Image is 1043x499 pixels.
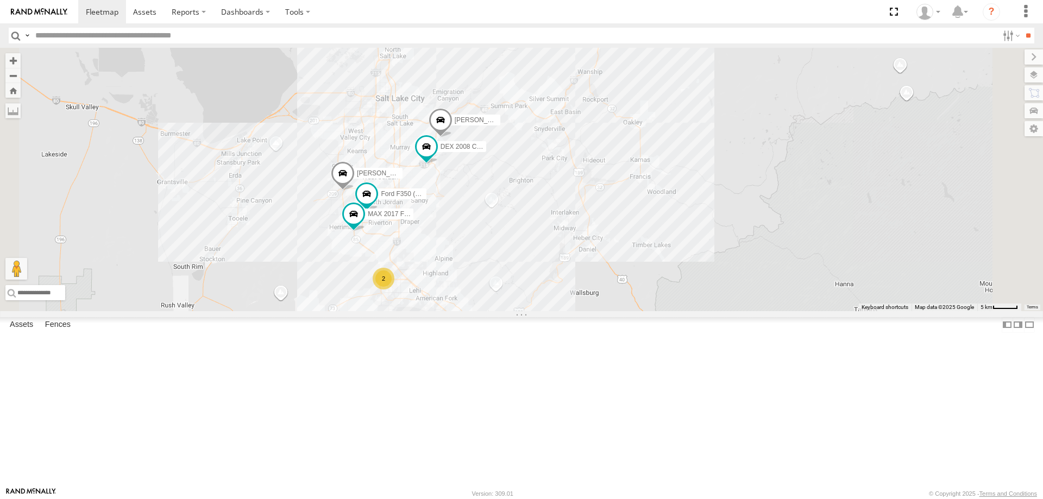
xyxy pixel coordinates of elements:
button: Zoom Home [5,83,21,98]
label: Dock Summary Table to the Right [1013,317,1023,333]
div: © Copyright 2025 - [929,490,1037,497]
label: Dock Summary Table to the Left [1002,317,1013,333]
div: 2 [373,268,394,289]
i: ? [983,3,1000,21]
label: Fences [40,317,76,332]
div: Allen Bauer [913,4,944,20]
label: Measure [5,103,21,118]
span: [PERSON_NAME] -2017 F150 [455,116,543,123]
a: Visit our Website [6,488,56,499]
img: rand-logo.svg [11,8,67,16]
a: Terms (opens in new tab) [1027,305,1038,309]
span: MAX 2017 F150 [368,210,415,218]
button: Zoom in [5,53,21,68]
label: Hide Summary Table [1024,317,1035,333]
span: DEX 2008 Chevy [441,143,491,150]
button: Keyboard shortcuts [862,304,908,311]
span: Map data ©2025 Google [915,304,974,310]
button: Map Scale: 5 km per 43 pixels [977,304,1021,311]
label: Search Filter Options [998,28,1022,43]
a: Terms and Conditions [979,490,1037,497]
div: Version: 309.01 [472,490,513,497]
label: Map Settings [1025,121,1043,136]
label: Assets [4,317,39,332]
span: [PERSON_NAME] 2016 Chevy 3500 [357,169,463,176]
span: 5 km [981,304,992,310]
button: Drag Pegman onto the map to open Street View [5,258,27,280]
span: Ford F350 (Shop/R&R) [381,190,448,198]
label: Search Query [23,28,32,43]
button: Zoom out [5,68,21,83]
